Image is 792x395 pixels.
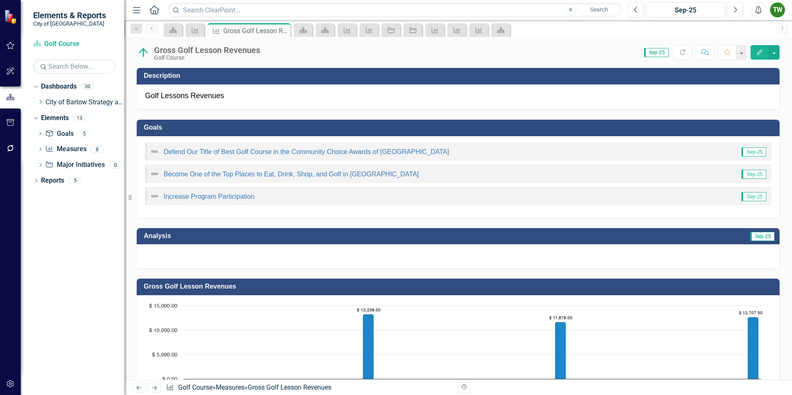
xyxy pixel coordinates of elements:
[149,328,177,333] text: $ 10,000.00
[770,2,785,17] button: TW
[144,232,471,240] h3: Analysis
[46,98,124,107] a: City of Bartow Strategy and Performance Dashboard
[154,55,260,61] div: Golf Course
[164,148,449,155] a: Defend Our Title of Best Golf Course in the Community Choice Awards of [GEOGRAPHIC_DATA]
[41,176,64,185] a: Reports
[33,39,116,49] a: Golf Course
[68,177,82,184] div: 5
[162,377,177,382] text: $ 0.00
[78,130,91,137] div: 5
[45,160,104,170] a: Major Initiatives
[150,169,159,179] img: Not Defined
[363,314,374,379] path: Sep-23, 13,239. Actual.
[739,311,763,315] text: $ 12,707.50
[144,124,775,131] h3: Goals
[168,3,622,17] input: Search ClearPoint...
[150,147,159,157] img: Not Defined
[91,146,104,153] div: 8
[223,26,288,36] div: Gross Golf Lesson Revenues
[33,59,116,74] input: Search Below...
[152,352,177,358] text: $ 5,000.00
[81,83,94,90] div: 30
[166,383,452,393] div: » »
[590,6,608,13] span: Search
[248,383,331,391] div: Gross Golf Lesson Revenues
[154,46,260,55] div: Gross Golf Lesson Revenues
[33,20,106,27] small: City of [GEOGRAPHIC_DATA]
[149,303,177,309] text: $ 15,000.00
[41,113,69,123] a: Elements
[145,92,224,100] span: Golf Lessons Revenues
[109,161,122,169] div: 0
[164,171,419,178] a: Become One of the Top Places to Eat, Drink, Shop, and Golf in [GEOGRAPHIC_DATA]
[4,10,19,24] img: ClearPoint Strategy
[649,5,722,15] div: Sep-25
[741,147,766,157] span: Sep-25
[579,4,620,16] button: Search
[748,317,759,379] path: Sep-25, 12,707.5. Actual.
[137,46,150,59] img: On Target
[644,48,669,57] span: Sep-25
[33,10,106,20] span: Elements & Reports
[216,383,244,391] a: Measures
[555,322,566,379] path: Sep-24, 11,676. Actual.
[750,232,775,241] span: Sep-25
[357,308,381,312] text: $ 13,239.00
[45,145,86,154] a: Measures
[741,192,766,201] span: Sep-25
[41,82,77,92] a: Dashboards
[741,170,766,179] span: Sep-25
[178,383,212,391] a: Golf Course
[144,72,775,79] h3: Description
[45,129,73,139] a: Goals
[144,283,775,290] h3: Gross Golf Lesson Revenues
[549,316,572,320] text: $ 11,676.00
[646,2,725,17] button: Sep-25
[73,114,86,121] div: 13
[164,193,255,200] a: Increase Program Participation
[150,191,159,201] img: Not Defined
